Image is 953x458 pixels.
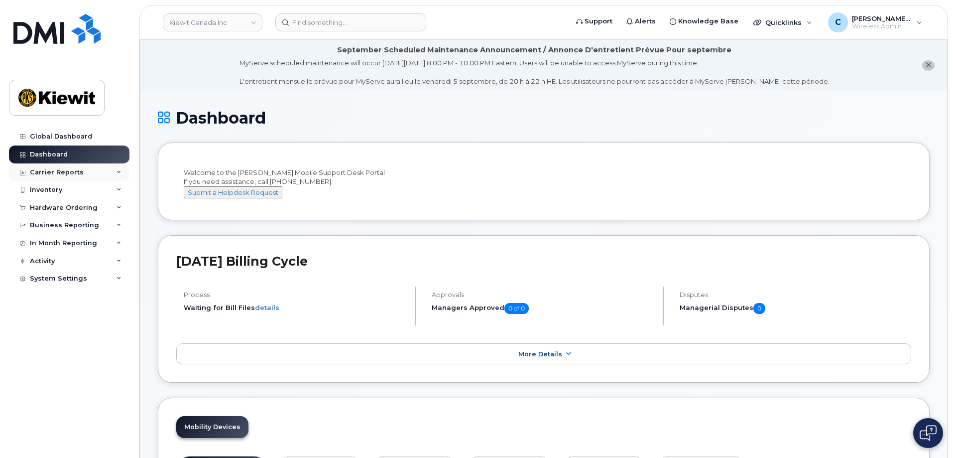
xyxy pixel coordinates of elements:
[176,416,248,438] a: Mobility Devices
[184,186,282,199] button: Submit a Helpdesk Request
[158,109,930,127] h1: Dashboard
[184,303,406,312] li: Waiting for Bill Files
[753,303,765,314] span: 0
[337,45,731,55] div: September Scheduled Maintenance Announcement / Annonce D'entretient Prévue Pour septembre
[920,425,937,441] img: Open chat
[518,350,562,358] span: More Details
[680,291,911,299] h4: Disputes
[922,60,935,71] button: close notification
[184,291,406,299] h4: Process
[432,303,654,314] h5: Managers Approved
[184,188,282,196] a: Submit a Helpdesk Request
[680,303,911,314] h5: Managerial Disputes
[176,254,911,269] h2: [DATE] Billing Cycle
[504,303,529,314] span: 0 of 0
[255,304,279,311] a: details
[432,291,654,299] h4: Approvals
[184,168,904,199] div: Welcome to the [PERSON_NAME] Mobile Support Desk Portal If you need assistance, call [PHONE_NUMBER].
[239,58,830,86] div: MyServe scheduled maintenance will occur [DATE][DATE] 8:00 PM - 10:00 PM Eastern. Users will be u...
